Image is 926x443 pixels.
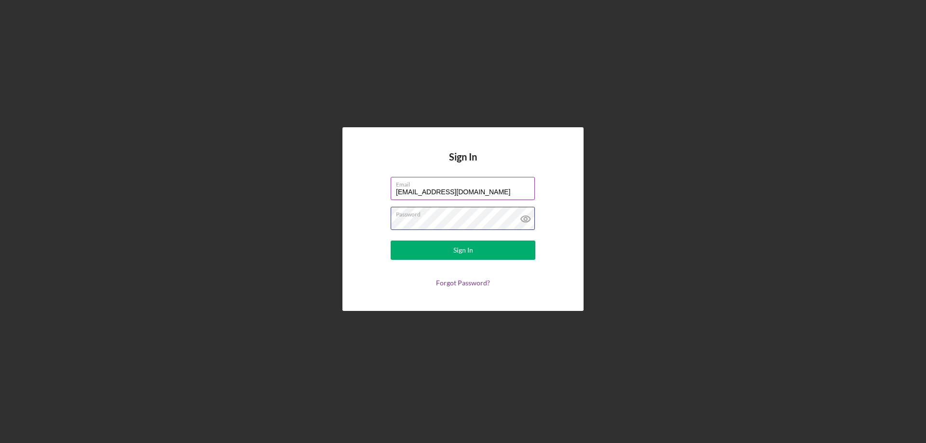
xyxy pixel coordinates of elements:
[436,279,490,287] a: Forgot Password?
[449,151,477,177] h4: Sign In
[396,177,535,188] label: Email
[396,207,535,218] label: Password
[453,241,473,260] div: Sign In
[391,241,535,260] button: Sign In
